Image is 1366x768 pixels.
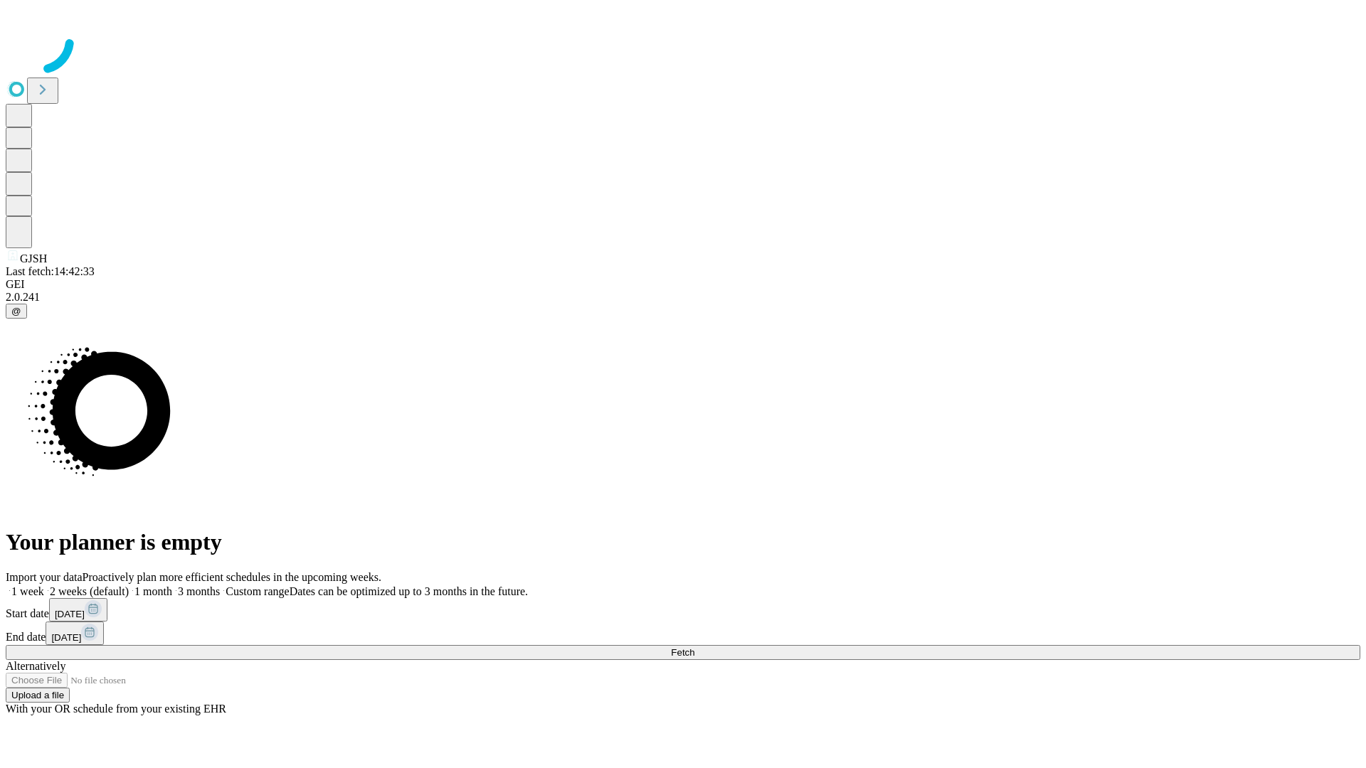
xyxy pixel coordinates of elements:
[6,688,70,703] button: Upload a file
[6,660,65,672] span: Alternatively
[671,647,694,658] span: Fetch
[6,645,1360,660] button: Fetch
[6,304,27,319] button: @
[226,585,289,597] span: Custom range
[178,585,220,597] span: 3 months
[49,598,107,622] button: [DATE]
[6,703,226,715] span: With your OR schedule from your existing EHR
[11,585,44,597] span: 1 week
[6,529,1360,555] h1: Your planner is empty
[6,598,1360,622] div: Start date
[6,571,83,583] span: Import your data
[55,609,85,619] span: [DATE]
[290,585,528,597] span: Dates can be optimized up to 3 months in the future.
[6,622,1360,645] div: End date
[134,585,172,597] span: 1 month
[20,252,47,265] span: GJSH
[11,306,21,316] span: @
[83,571,381,583] span: Proactively plan more efficient schedules in the upcoming weeks.
[51,632,81,643] span: [DATE]
[6,278,1360,291] div: GEI
[50,585,129,597] span: 2 weeks (default)
[6,291,1360,304] div: 2.0.241
[6,265,95,277] span: Last fetch: 14:42:33
[46,622,104,645] button: [DATE]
